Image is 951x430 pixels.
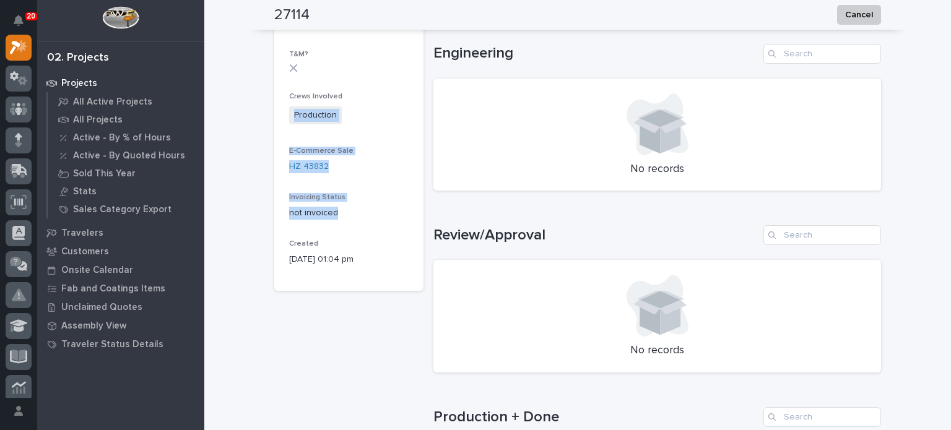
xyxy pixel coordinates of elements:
[48,111,204,128] a: All Projects
[48,165,204,182] a: Sold This Year
[61,283,165,295] p: Fab and Coatings Items
[37,335,204,353] a: Traveler Status Details
[448,344,866,358] p: No records
[763,44,881,64] input: Search
[15,15,32,35] div: Notifications20
[763,225,881,245] input: Search
[37,298,204,316] a: Unclaimed Quotes
[61,265,133,276] p: Onsite Calendar
[274,6,310,24] h2: 27114
[433,408,758,426] h1: Production + Done
[6,7,32,33] button: Notifications
[289,51,308,58] span: T&M?
[73,132,171,144] p: Active - By % of Hours
[289,93,342,100] span: Crews Involved
[73,150,185,161] p: Active - By Quoted Hours
[27,12,35,20] p: 20
[61,246,109,257] p: Customers
[289,160,329,173] a: HZ 43832
[37,260,204,279] a: Onsite Calendar
[73,168,136,179] p: Sold This Year
[837,5,881,25] button: Cancel
[48,93,204,110] a: All Active Projects
[73,97,152,108] p: All Active Projects
[448,163,866,176] p: No records
[61,78,97,89] p: Projects
[289,106,342,124] span: Production
[37,74,204,92] a: Projects
[289,253,409,266] p: [DATE] 01:04 pm
[37,279,204,298] a: Fab and Coatings Items
[433,45,758,62] h1: Engineering
[48,147,204,164] a: Active - By Quoted Hours
[61,320,126,332] p: Assembly View
[48,129,204,146] a: Active - By % of Hours
[37,223,204,242] a: Travelers
[845,7,873,22] span: Cancel
[102,6,139,29] img: Workspace Logo
[73,186,97,197] p: Stats
[763,407,881,427] input: Search
[433,226,758,244] h1: Review/Approval
[61,302,142,313] p: Unclaimed Quotes
[61,339,163,350] p: Traveler Status Details
[73,114,123,126] p: All Projects
[289,207,409,220] p: not invoiced
[37,316,204,335] a: Assembly View
[73,204,172,215] p: Sales Category Export
[37,242,204,260] a: Customers
[61,228,103,239] p: Travelers
[47,51,109,65] div: 02. Projects
[48,183,204,200] a: Stats
[48,200,204,218] a: Sales Category Export
[289,194,345,201] span: Invoicing Status
[289,147,354,155] span: E-Commerce Sale
[289,240,318,247] span: Created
